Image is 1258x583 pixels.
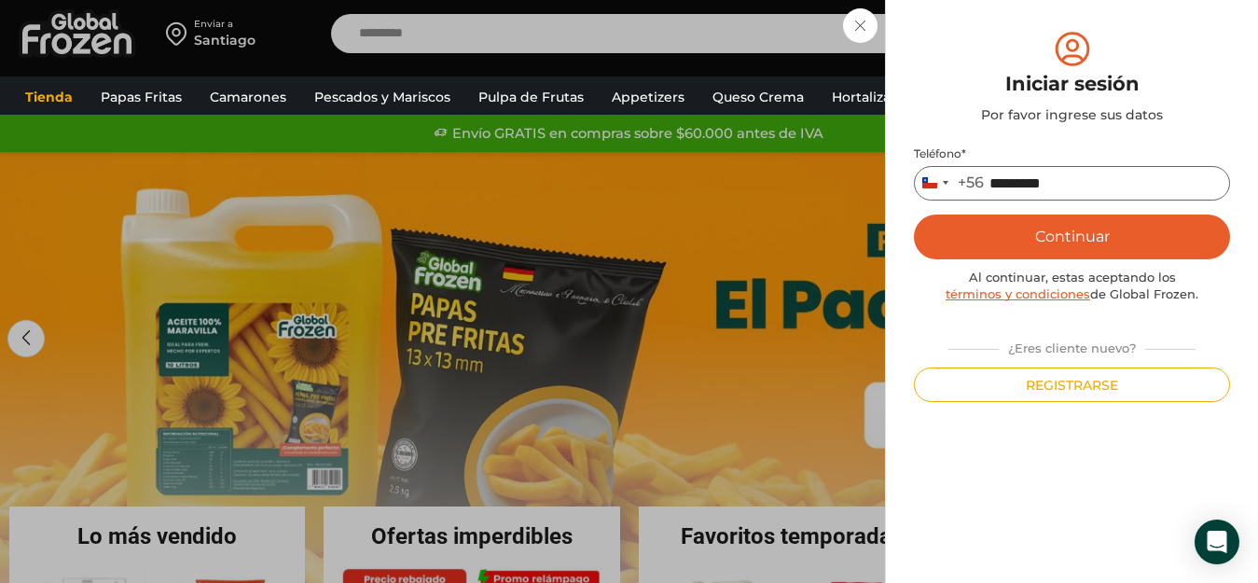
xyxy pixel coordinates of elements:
[703,79,813,115] a: Queso Crema
[1051,28,1094,70] img: tabler-icon-user-circle.svg
[914,70,1230,98] div: Iniciar sesión
[914,146,1230,161] label: Teléfono
[1195,520,1239,564] div: Open Intercom Messenger
[305,79,460,115] a: Pescados y Mariscos
[914,269,1230,303] div: Al continuar, estas aceptando los de Global Frozen.
[16,79,82,115] a: Tienda
[914,215,1230,259] button: Continuar
[958,174,984,193] div: +56
[469,79,593,115] a: Pulpa de Frutas
[939,333,1205,357] div: ¿Eres cliente nuevo?
[823,79,906,115] a: Hortalizas
[946,286,1090,301] a: términos y condiciones
[91,79,191,115] a: Papas Fritas
[914,105,1230,124] div: Por favor ingrese sus datos
[915,167,984,200] button: Selected country
[914,368,1230,402] button: Registrarse
[602,79,694,115] a: Appetizers
[200,79,296,115] a: Camarones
